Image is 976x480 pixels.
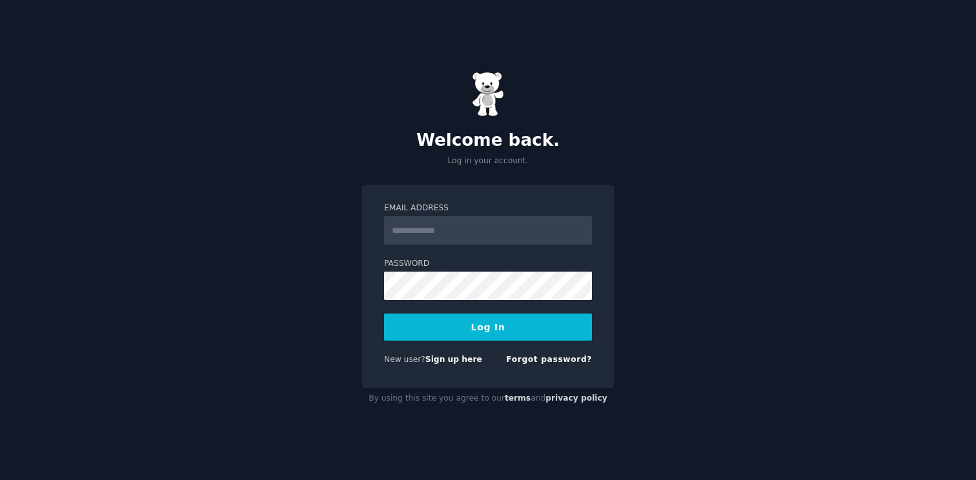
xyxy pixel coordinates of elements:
[425,355,482,364] a: Sign up here
[506,355,592,364] a: Forgot password?
[384,314,592,341] button: Log In
[384,258,592,270] label: Password
[361,155,615,167] p: Log in your account.
[361,388,615,409] div: By using this site you agree to our and
[472,72,504,117] img: Gummy Bear
[361,130,615,151] h2: Welcome back.
[545,394,607,403] a: privacy policy
[384,203,592,214] label: Email Address
[505,394,531,403] a: terms
[384,355,425,364] span: New user?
